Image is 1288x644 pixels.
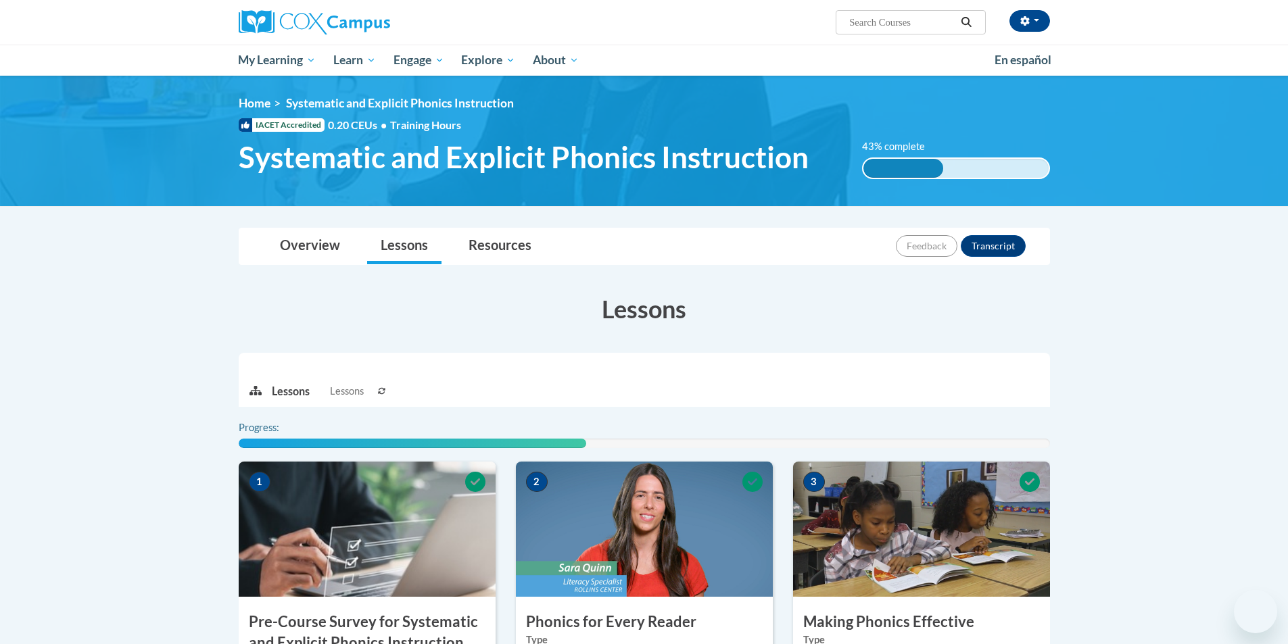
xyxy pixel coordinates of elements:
a: Resources [455,228,545,264]
span: Explore [461,52,515,68]
span: IACET Accredited [239,118,325,132]
span: 3 [803,472,825,492]
a: Lessons [367,228,442,264]
a: Engage [385,45,453,76]
span: About [533,52,579,68]
a: Overview [266,228,354,264]
div: 43% complete [863,159,943,178]
h3: Phonics for Every Reader [516,612,773,633]
span: Engage [393,52,444,68]
span: Systematic and Explicit Phonics Instruction [239,139,809,175]
label: Progress: [239,420,316,435]
span: Learn [333,52,376,68]
img: Course Image [516,462,773,597]
a: Learn [325,45,385,76]
a: About [524,45,588,76]
span: Training Hours [390,118,461,131]
div: Main menu [218,45,1070,76]
iframe: Button to launch messaging window [1234,590,1277,633]
p: Lessons [272,384,310,399]
button: Search [956,14,976,30]
a: My Learning [230,45,325,76]
a: Home [239,96,270,110]
span: En español [995,53,1051,67]
label: 43% complete [862,139,940,154]
span: 0.20 CEUs [328,118,390,132]
img: Course Image [793,462,1050,597]
a: En español [986,46,1060,74]
h3: Lessons [239,292,1050,326]
img: Course Image [239,462,496,597]
a: Cox Campus [239,10,496,34]
button: Feedback [896,235,957,257]
span: My Learning [238,52,316,68]
button: Account Settings [1009,10,1050,32]
span: 1 [249,472,270,492]
input: Search Courses [848,14,956,30]
span: • [381,118,387,131]
span: 2 [526,472,548,492]
img: Cox Campus [239,10,390,34]
a: Explore [452,45,524,76]
button: Transcript [961,235,1026,257]
span: Systematic and Explicit Phonics Instruction [286,96,514,110]
span: Lessons [330,384,364,399]
h3: Making Phonics Effective [793,612,1050,633]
